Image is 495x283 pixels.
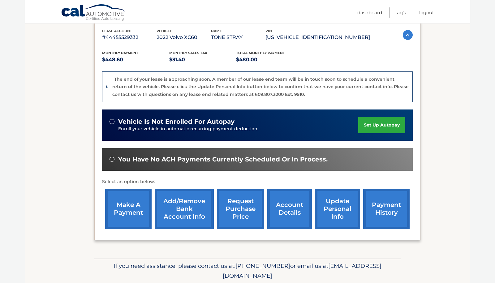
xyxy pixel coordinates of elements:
span: vin [265,29,272,33]
span: Total Monthly Payment [236,51,285,55]
span: Monthly sales Tax [169,51,207,55]
p: [US_VEHICLE_IDENTIFICATION_NUMBER] [265,33,370,42]
a: update personal info [315,189,360,229]
span: [PHONE_NUMBER] [235,262,290,269]
a: make a payment [105,189,152,229]
span: vehicle is not enrolled for autopay [118,118,235,126]
span: Monthly Payment [102,51,138,55]
span: lease account [102,29,132,33]
p: #44455529332 [102,33,157,42]
p: The end of your lease is approaching soon. A member of our lease end team will be in touch soon t... [112,76,409,97]
p: 2022 Volvo XC60 [157,33,211,42]
img: accordion-active.svg [403,30,413,40]
span: vehicle [157,29,172,33]
p: If you need assistance, please contact us at: or email us at [98,261,397,281]
p: Enroll your vehicle in automatic recurring payment deduction. [118,126,358,132]
a: payment history [363,189,410,229]
a: Add/Remove bank account info [155,189,214,229]
p: $31.40 [169,55,236,64]
img: alert-white.svg [110,157,114,162]
p: Select an option below: [102,178,413,186]
a: Logout [419,7,434,18]
p: TONE STRAY [211,33,265,42]
p: $448.60 [102,55,169,64]
a: Cal Automotive [61,4,126,22]
span: You have no ACH payments currently scheduled or in process. [118,156,328,163]
a: set up autopay [358,117,405,133]
span: name [211,29,222,33]
a: request purchase price [217,189,264,229]
p: $480.00 [236,55,303,64]
a: FAQ's [395,7,406,18]
a: Dashboard [357,7,382,18]
a: account details [267,189,312,229]
img: alert-white.svg [110,119,114,124]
